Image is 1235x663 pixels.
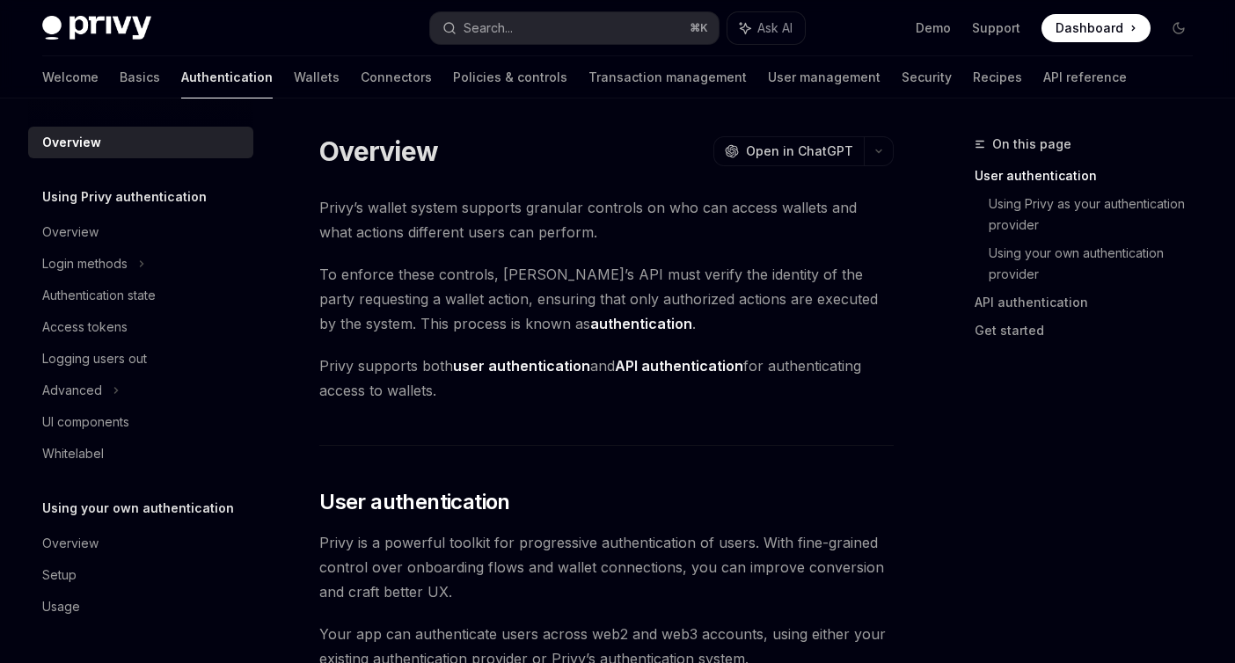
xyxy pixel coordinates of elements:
a: Demo [916,19,951,37]
a: Basics [120,56,160,98]
a: Transaction management [588,56,747,98]
span: Open in ChatGPT [746,142,853,160]
a: Logging users out [28,343,253,375]
div: Overview [42,132,101,153]
div: Login methods [42,253,128,274]
span: Privy supports both and for authenticating access to wallets. [319,353,894,403]
div: Setup [42,565,77,586]
a: Overview [28,528,253,559]
a: Using your own authentication provider [989,239,1207,288]
button: Search...⌘K [430,12,718,44]
a: UI components [28,406,253,438]
a: Wallets [294,56,340,98]
strong: authentication [590,315,692,332]
a: Welcome [42,56,99,98]
span: To enforce these controls, [PERSON_NAME]’s API must verify the identity of the party requesting a... [319,262,894,336]
a: Overview [28,216,253,248]
a: Security [902,56,952,98]
button: Ask AI [727,12,805,44]
a: Support [972,19,1020,37]
a: API reference [1043,56,1127,98]
h1: Overview [319,135,438,167]
a: Authentication state [28,280,253,311]
a: Dashboard [1041,14,1151,42]
div: Overview [42,533,99,554]
a: User authentication [975,162,1207,190]
a: Whitelabel [28,438,253,470]
div: Whitelabel [42,443,104,464]
h5: Using Privy authentication [42,186,207,208]
div: Logging users out [42,348,147,369]
div: Usage [42,596,80,617]
div: Advanced [42,380,102,401]
span: ⌘ K [690,21,708,35]
a: Using Privy as your authentication provider [989,190,1207,239]
span: Privy’s wallet system supports granular controls on who can access wallets and what actions diffe... [319,195,894,244]
a: Setup [28,559,253,591]
a: Recipes [973,56,1022,98]
span: User authentication [319,488,510,516]
a: Connectors [361,56,432,98]
div: UI components [42,412,129,433]
button: Toggle dark mode [1165,14,1193,42]
h5: Using your own authentication [42,498,234,519]
span: On this page [992,134,1071,155]
a: Usage [28,591,253,623]
a: User management [768,56,881,98]
img: dark logo [42,16,151,40]
div: Authentication state [42,285,156,306]
a: Overview [28,127,253,158]
button: Open in ChatGPT [713,136,864,166]
span: Ask AI [757,19,793,37]
div: Overview [42,222,99,243]
strong: user authentication [453,357,590,375]
span: Privy is a powerful toolkit for progressive authentication of users. With fine-grained control ov... [319,530,894,604]
a: Access tokens [28,311,253,343]
div: Search... [464,18,513,39]
a: Policies & controls [453,56,567,98]
a: API authentication [975,288,1207,317]
div: Access tokens [42,317,128,338]
span: Dashboard [1056,19,1123,37]
a: Get started [975,317,1207,345]
a: Authentication [181,56,273,98]
strong: API authentication [615,357,743,375]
